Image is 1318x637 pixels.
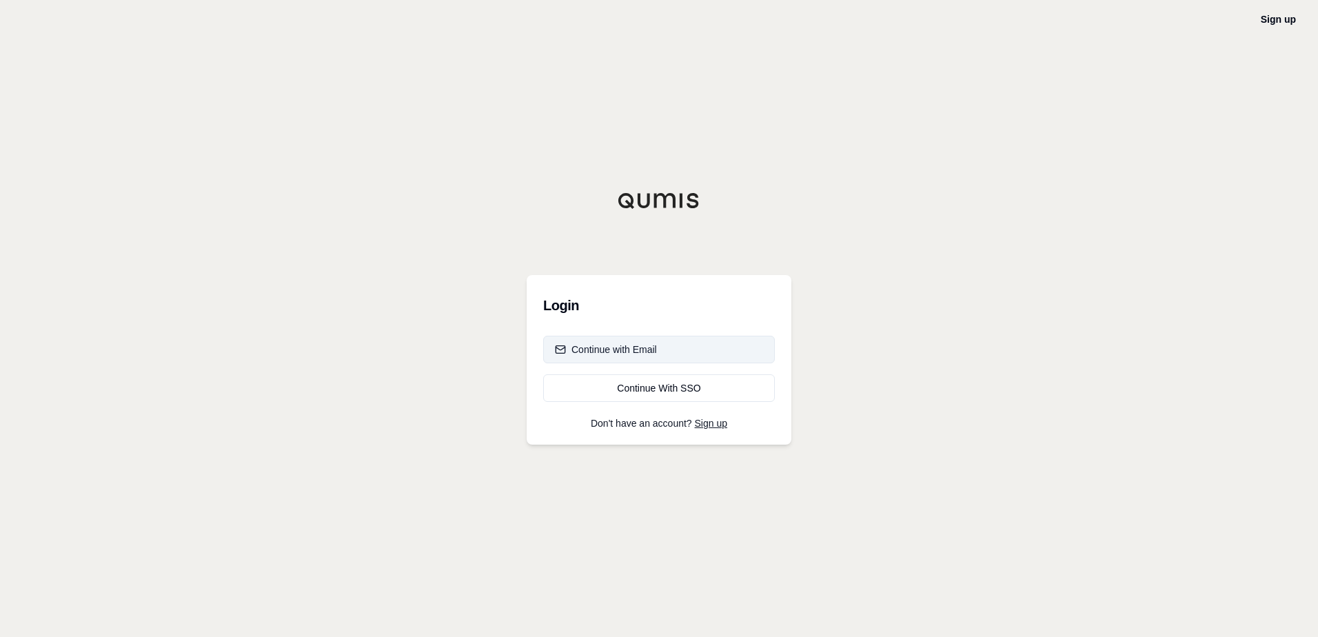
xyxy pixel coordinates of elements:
[618,192,700,209] img: Qumis
[543,374,775,402] a: Continue With SSO
[555,381,763,395] div: Continue With SSO
[555,343,657,356] div: Continue with Email
[695,418,727,429] a: Sign up
[543,292,775,319] h3: Login
[543,336,775,363] button: Continue with Email
[1261,14,1296,25] a: Sign up
[543,418,775,428] p: Don't have an account?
